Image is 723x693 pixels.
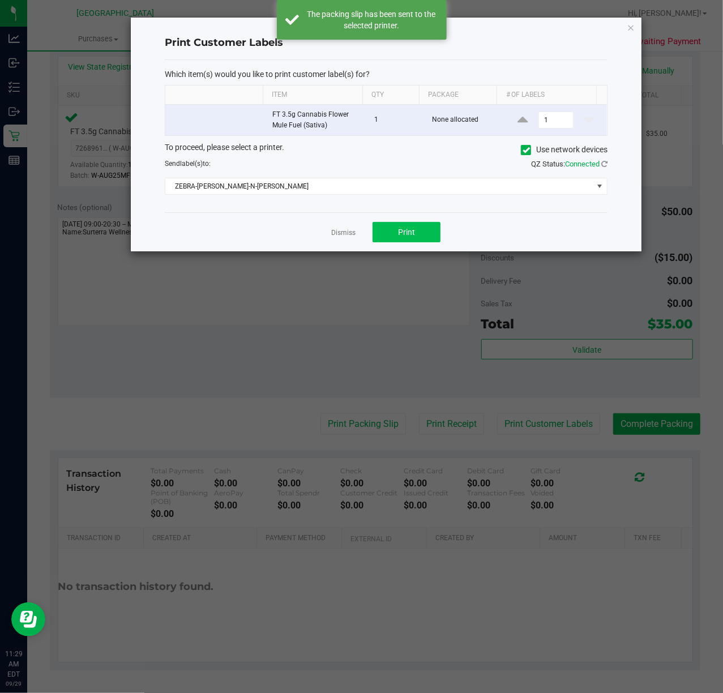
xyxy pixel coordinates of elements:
[565,160,600,168] span: Connected
[180,160,203,168] span: label(s)
[497,85,596,105] th: # of labels
[165,178,593,194] span: ZEBRA-[PERSON_NAME]-N-[PERSON_NAME]
[156,142,616,159] div: To proceed, please select a printer.
[521,144,608,156] label: Use network devices
[305,8,438,31] div: The packing slip has been sent to the selected printer.
[263,85,362,105] th: Item
[398,228,415,237] span: Print
[419,85,497,105] th: Package
[367,105,425,135] td: 1
[331,228,356,238] a: Dismiss
[425,105,505,135] td: None allocated
[165,36,608,50] h4: Print Customer Labels
[362,85,419,105] th: Qty
[531,160,608,168] span: QZ Status:
[165,69,608,79] p: Which item(s) would you like to print customer label(s) for?
[373,222,440,242] button: Print
[11,602,45,636] iframe: Resource center
[266,105,367,135] td: FT 3.5g Cannabis Flower Mule Fuel (Sativa)
[165,160,211,168] span: Send to:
